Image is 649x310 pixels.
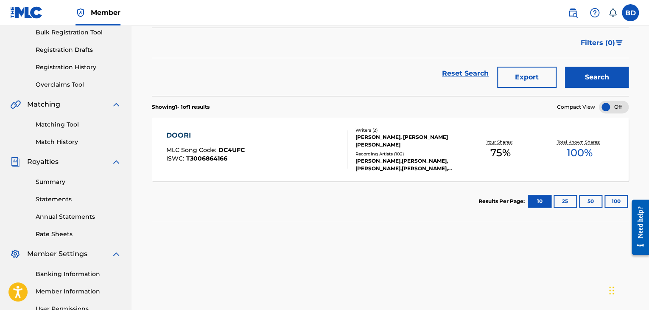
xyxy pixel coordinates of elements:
p: Results Per Page: [478,197,527,205]
a: Rate Sheets [36,230,121,239]
a: DOORIMLC Song Code:DC4UFCISWC:T3006864166Writers (2)[PERSON_NAME], [PERSON_NAME] [PERSON_NAME]Rec... [152,118,629,181]
span: 100 % [567,145,593,161]
span: DC4UFC [218,146,245,154]
button: 50 [579,195,602,208]
span: Filters ( 0 ) [581,38,615,48]
div: Notifications [608,8,617,17]
img: Royalties [10,157,20,167]
img: expand [111,99,121,110]
div: User Menu [622,4,639,21]
span: 75 % [490,145,510,161]
div: Drag [609,278,614,303]
button: 100 [604,195,628,208]
button: Filters (0) [576,32,629,54]
a: Registration History [36,63,121,72]
img: Member Settings [10,249,20,259]
a: Reset Search [438,64,493,83]
img: help [590,8,600,18]
p: Total Known Shares: [557,139,602,145]
button: 25 [554,195,577,208]
img: filter [615,40,623,45]
img: Top Rightsholder [76,8,86,18]
a: Matching Tool [36,120,121,129]
img: MLC Logo [10,6,43,19]
img: expand [111,157,121,167]
div: [PERSON_NAME],[PERSON_NAME], [PERSON_NAME],[PERSON_NAME], [PERSON_NAME], [PERSON_NAME], [PERSON_N... [355,157,461,172]
button: Search [565,67,629,88]
span: Matching [27,99,60,110]
a: Bulk Registration Tool [36,28,121,37]
span: Member [91,8,120,17]
img: search [568,8,578,18]
div: Help [586,4,603,21]
a: Registration Drafts [36,45,121,54]
span: Royalties [27,157,59,167]
a: Public Search [564,4,581,21]
button: 10 [528,195,551,208]
a: Summary [36,178,121,186]
span: Compact View [557,103,595,111]
div: Recording Artists ( 102 ) [355,151,461,157]
p: Your Shares: [486,139,514,145]
a: Match History [36,138,121,147]
span: ISWC : [166,155,186,162]
a: Member Information [36,287,121,296]
span: Member Settings [27,249,87,259]
div: [PERSON_NAME], [PERSON_NAME] [PERSON_NAME] [355,133,461,149]
iframe: Resource Center [625,193,649,262]
a: Overclaims Tool [36,80,121,89]
div: DOORI [166,130,245,141]
a: Annual Statements [36,212,121,221]
p: Showing 1 - 1 of 1 results [152,103,210,111]
span: MLC Song Code : [166,146,218,154]
img: expand [111,249,121,259]
a: Statements [36,195,121,204]
a: Banking Information [36,270,121,279]
span: T3006864166 [186,155,227,162]
iframe: Chat Widget [607,269,649,310]
div: Writers ( 2 ) [355,127,461,133]
button: Export [497,67,557,88]
img: Matching [10,99,21,110]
